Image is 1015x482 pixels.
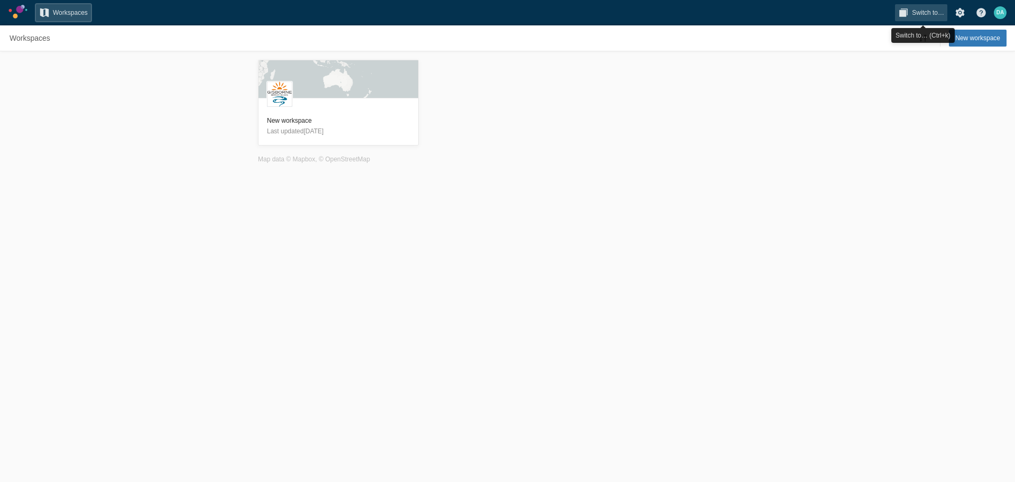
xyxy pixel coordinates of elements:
a: Workspaces [36,4,91,21]
div: DA [994,6,1007,19]
span: New workspace [955,33,1000,43]
a: Workspaces [6,30,53,47]
li: Map data © , © [258,154,757,165]
p: Last updated [DATE] [267,126,410,137]
div: G [267,81,292,107]
a: OpenStreetMap [325,156,370,163]
button: Switch to… [895,4,947,21]
nav: Breadcrumb [6,30,53,47]
button: New workspace [949,30,1007,47]
h3: New workspace [267,115,410,126]
div: Switch to… (Ctrl+k) [891,28,955,43]
a: Mapbox [293,156,316,163]
span: Switch to… [912,7,944,18]
span: Workspaces [10,33,50,43]
a: GGisborne District logoNew workspaceLast updated[DATE] [258,60,419,145]
span: Workspaces [53,7,88,18]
